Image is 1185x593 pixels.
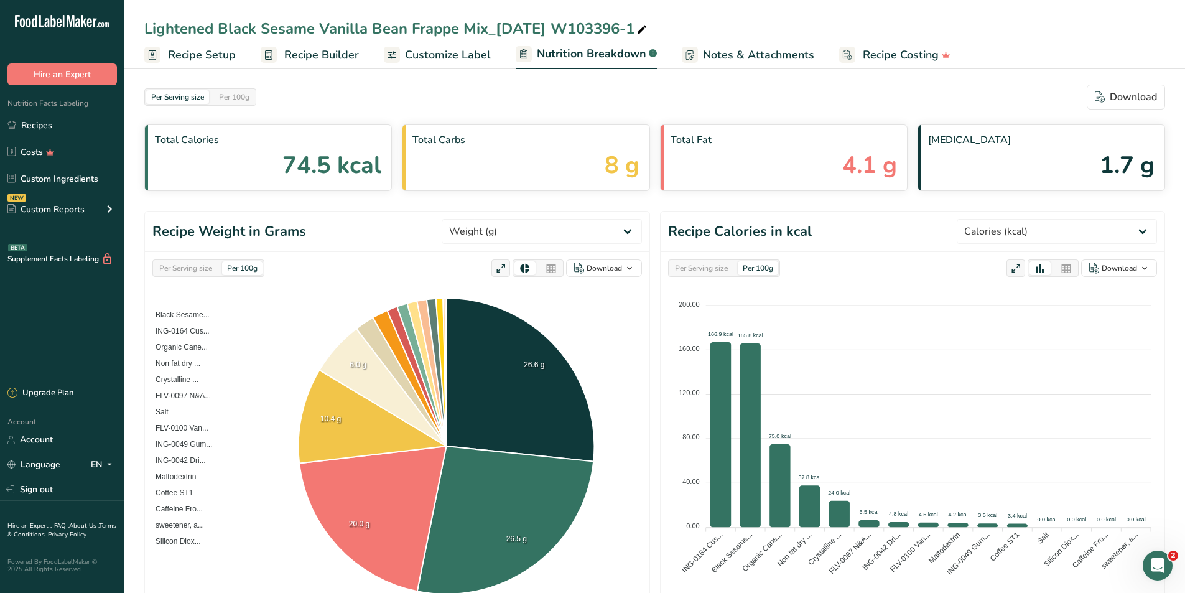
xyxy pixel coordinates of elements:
[168,47,236,63] span: Recipe Setup
[146,521,204,530] span: sweetener, a...
[710,530,754,574] tspan: Black Sesame...
[146,90,209,104] div: Per Serving size
[682,433,700,441] tspan: 80.00
[1100,147,1155,183] span: 1.7 g
[146,408,169,416] span: Salt
[888,530,932,574] tspan: FLV-0100 Van...
[146,440,212,449] span: ING-0049 Gum...
[776,530,814,568] tspan: Non fat dry ...
[679,301,700,308] tspan: 200.00
[827,530,873,576] tspan: FLV-0097 N&A...
[284,47,359,63] span: Recipe Builder
[146,488,193,497] span: Coffee ST1
[7,521,116,539] a: Terms & Conditions .
[146,311,210,319] span: Black Sesame...
[412,133,639,147] span: Total Carbs
[214,90,254,104] div: Per 100g
[144,17,649,40] div: Lightened Black Sesame Vanilla Bean Frappe Mix_[DATE] W103396-1
[682,478,700,485] tspan: 40.00
[146,456,206,465] span: ING-0042 Dri...
[928,133,1155,147] span: [MEDICAL_DATA]
[686,522,699,530] tspan: 0.00
[91,457,117,472] div: EN
[679,345,700,352] tspan: 160.00
[146,472,196,481] span: Maltodextrin
[69,521,99,530] a: About Us .
[146,424,208,432] span: FLV-0100 Van...
[738,261,778,275] div: Per 100g
[861,530,903,572] tspan: ING-0042 Dri...
[863,47,939,63] span: Recipe Costing
[7,63,117,85] button: Hire an Expert
[8,244,27,251] div: BETA
[222,261,263,275] div: Per 100g
[155,133,381,147] span: Total Calories
[54,521,69,530] a: FAQ .
[7,194,26,202] div: NEW
[671,133,897,147] span: Total Fat
[146,359,200,368] span: Non fat dry ...
[703,47,814,63] span: Notes & Attachments
[566,259,642,277] button: Download
[537,45,646,62] span: Nutrition Breakdown
[144,41,236,69] a: Recipe Setup
[48,530,86,539] a: Privacy Policy
[261,41,359,69] a: Recipe Builder
[587,263,622,274] div: Download
[154,261,217,275] div: Per Serving size
[1081,259,1157,277] button: Download
[1042,530,1080,568] tspan: Silicon Diox...
[146,391,211,400] span: FLV-0097 N&A...
[146,343,208,352] span: Organic Cane...
[146,505,203,513] span: Caffeine Fro...
[806,530,843,567] tspan: Crystalline ...
[839,41,950,69] a: Recipe Costing
[7,203,85,216] div: Custom Reports
[1143,551,1173,581] iframe: Intercom live chat
[1036,530,1051,546] tspan: Salt
[682,41,814,69] a: Notes & Attachments
[146,537,201,546] span: Silicon Diox...
[988,530,1021,563] tspan: Coffee ST1
[146,327,210,335] span: ING-0164 Cus...
[1095,90,1157,105] div: Download
[1102,263,1137,274] div: Download
[679,389,700,396] tspan: 120.00
[516,40,657,70] a: Nutrition Breakdown
[1099,530,1140,571] tspan: sweetener, a...
[7,521,52,530] a: Hire an Expert .
[605,147,639,183] span: 8 g
[1071,530,1110,570] tspan: Caffeine Fro...
[384,41,491,69] a: Customize Label
[1168,551,1178,561] span: 2
[945,530,992,577] tspan: ING-0049 Gum...
[7,558,117,573] div: Powered By FoodLabelMaker © 2025 All Rights Reserved
[927,530,962,565] tspan: Maltodextrin
[680,530,724,574] tspan: ING-0164 Cus...
[7,454,60,475] a: Language
[1087,85,1165,110] button: Download
[668,222,812,242] h1: Recipe Calories in kcal
[282,147,381,183] span: 74.5 kcal
[741,530,784,573] tspan: Organic Cane...
[842,147,897,183] span: 4.1 g
[146,375,198,384] span: Crystalline ...
[670,261,733,275] div: Per Serving size
[7,387,73,399] div: Upgrade Plan
[405,47,491,63] span: Customize Label
[152,222,306,242] h1: Recipe Weight in Grams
